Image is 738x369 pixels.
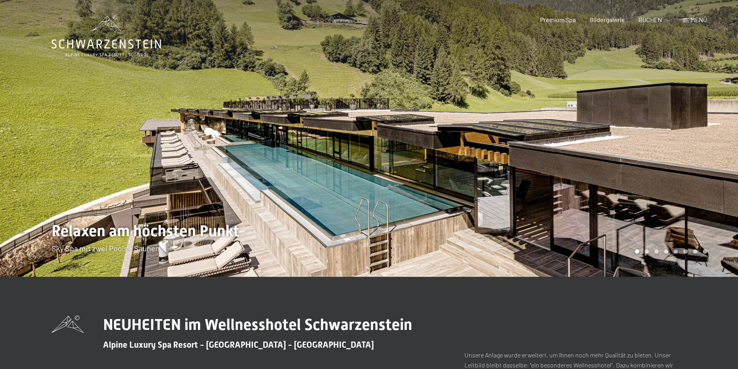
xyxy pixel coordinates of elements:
[683,249,688,254] div: Carousel Page 6
[638,16,662,23] a: BUCHEN
[632,249,707,254] div: Carousel Pagination
[693,249,697,254] div: Carousel Page 7
[540,16,576,23] a: Premium Spa
[635,249,639,254] div: Carousel Page 1 (Current Slide)
[103,316,412,334] span: NEUHEITEN im Wellnesshotel Schwarzenstein
[645,249,649,254] div: Carousel Page 2
[703,249,707,254] div: Carousel Page 8
[654,249,659,254] div: Carousel Page 3
[590,16,625,23] a: Bildergalerie
[103,340,374,350] span: Alpine Luxury Spa Resort - [GEOGRAPHIC_DATA] - [GEOGRAPHIC_DATA]
[664,249,668,254] div: Carousel Page 4
[691,16,707,23] span: Menü
[674,249,678,254] div: Carousel Page 5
